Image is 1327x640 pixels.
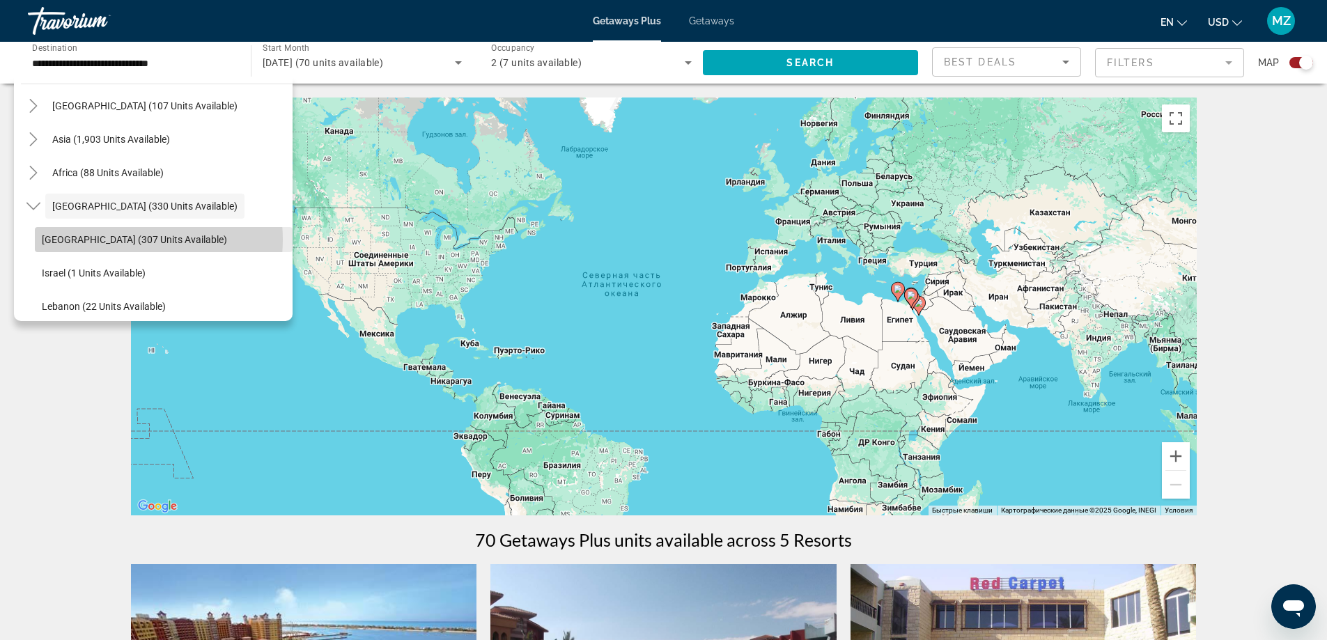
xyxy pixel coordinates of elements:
[1161,17,1174,28] span: en
[21,161,45,185] button: Toggle Africa (88 units available)
[932,506,993,515] button: Быстрые клавиши
[475,529,852,550] h1: 70 Getaways Plus units available across 5 Resorts
[42,234,227,245] span: [GEOGRAPHIC_DATA] (307 units available)
[52,134,170,145] span: Asia (1,903 units available)
[45,127,177,152] button: Asia (1,903 units available)
[263,57,384,68] span: [DATE] (70 units available)
[52,201,238,212] span: [GEOGRAPHIC_DATA] (330 units available)
[1208,17,1229,28] span: USD
[35,227,293,252] button: [GEOGRAPHIC_DATA] (307 units available)
[944,56,1016,68] span: Best Deals
[42,267,146,279] span: Israel (1 units available)
[1162,442,1190,470] button: Увеличить
[35,294,293,319] button: Lebanon (22 units available)
[786,57,834,68] span: Search
[35,260,293,286] button: Israel (1 units available)
[45,93,245,118] button: [GEOGRAPHIC_DATA] (107 units available)
[52,167,164,178] span: Africa (88 units available)
[1258,53,1279,72] span: Map
[703,50,919,75] button: Search
[28,3,167,39] a: Travorium
[134,497,180,515] img: Google
[1162,471,1190,499] button: Уменьшить
[1272,14,1291,28] span: MZ
[593,15,661,26] a: Getaways Plus
[263,43,309,53] span: Start Month
[52,100,238,111] span: [GEOGRAPHIC_DATA] (107 units available)
[21,194,45,219] button: Toggle Middle East (330 units available)
[32,42,77,52] span: Destination
[45,160,171,185] button: Africa (88 units available)
[944,54,1069,70] mat-select: Sort by
[1162,104,1190,132] button: Включить полноэкранный режим
[491,43,535,53] span: Occupancy
[1165,506,1193,514] a: Условия (ссылка откроется в новой вкладке)
[1263,6,1299,36] button: User Menu
[1095,47,1244,78] button: Filter
[42,301,166,312] span: Lebanon (22 units available)
[689,15,734,26] a: Getaways
[1271,584,1316,629] iframe: Кнопка запуска окна обмена сообщениями
[1208,12,1242,32] button: Change currency
[491,57,582,68] span: 2 (7 units available)
[1001,506,1156,514] span: Картографические данные ©2025 Google, INEGI
[1161,12,1187,32] button: Change language
[21,94,45,118] button: Toggle Central America (107 units available)
[45,194,245,219] button: [GEOGRAPHIC_DATA] (330 units available)
[134,497,180,515] a: Открыть эту область в Google Картах (в новом окне)
[21,127,45,152] button: Toggle Asia (1,903 units available)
